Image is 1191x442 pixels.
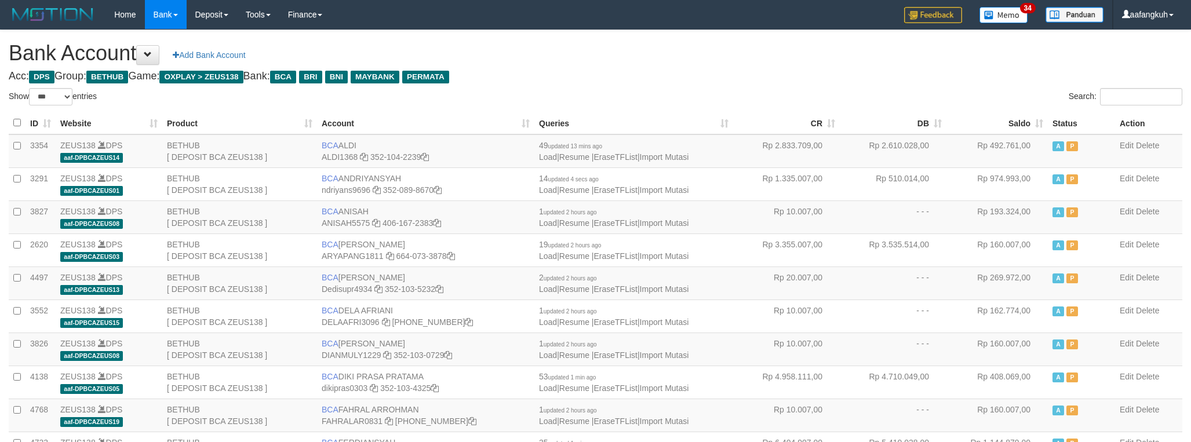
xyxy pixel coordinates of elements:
a: Copy ARYAPANG1811 to clipboard [386,251,394,261]
a: Import Mutasi [640,218,689,228]
td: - - - [840,299,946,333]
td: DPS [56,200,162,233]
span: Paused [1066,141,1078,151]
a: Resume [559,185,589,195]
a: Delete [1136,207,1159,216]
td: [PERSON_NAME] 352-103-0729 [317,333,534,366]
td: - - - [840,399,946,432]
span: aaf-DPBCAZEUS15 [60,318,123,328]
a: Load [539,251,557,261]
td: Rp 492.761,00 [946,134,1048,168]
a: Copy 3521042239 to clipboard [421,152,429,162]
a: ZEUS138 [60,372,96,381]
span: 53 [539,372,596,381]
a: EraseTFList [593,383,637,393]
a: Import Mutasi [640,284,689,294]
span: BETHUB [86,71,128,83]
span: BNI [325,71,348,83]
span: updated 13 mins ago [548,143,602,149]
a: Edit [1120,339,1134,348]
a: Import Mutasi [640,383,689,393]
a: Edit [1120,240,1134,249]
span: Active [1052,174,1064,184]
span: Paused [1066,174,1078,184]
td: BETHUB [ DEPOSIT BCA ZEUS138 ] [162,134,317,168]
a: Copy DIANMULY1229 to clipboard [383,350,391,360]
a: ZEUS138 [60,141,96,150]
span: Active [1052,141,1064,151]
span: BCA [322,339,338,348]
a: Edit [1120,306,1134,315]
label: Show entries [9,88,97,105]
span: Paused [1066,240,1078,250]
a: EraseTFList [593,417,637,426]
td: Rp 160.007,00 [946,233,1048,266]
span: | | | [539,240,689,261]
span: BCA [322,372,338,381]
a: Edit [1120,405,1134,414]
a: Resume [559,350,589,360]
td: DPS [56,399,162,432]
td: DPS [56,299,162,333]
span: | | | [539,141,689,162]
td: Rp 10.007,00 [733,399,840,432]
span: BCA [322,240,338,249]
td: Rp 3.355.007,00 [733,233,840,266]
td: BETHUB [ DEPOSIT BCA ZEUS138 ] [162,333,317,366]
input: Search: [1100,88,1182,105]
a: Delete [1136,306,1159,315]
span: Active [1052,339,1064,349]
span: Active [1052,273,1064,283]
td: BETHUB [ DEPOSIT BCA ZEUS138 ] [162,266,317,299]
td: 3354 [26,134,56,168]
span: | | | [539,405,689,426]
select: Showentries [29,88,72,105]
a: EraseTFList [593,350,637,360]
a: Resume [559,317,589,327]
a: Load [539,185,557,195]
span: aaf-DPBCAZEUS03 [60,252,123,262]
span: aaf-DPBCAZEUS05 [60,384,123,394]
a: Copy 3520898670 to clipboard [434,185,442,195]
span: Active [1052,372,1064,382]
th: DB: activate to sort column ascending [840,112,946,134]
td: BETHUB [ DEPOSIT BCA ZEUS138 ] [162,200,317,233]
td: 4138 [26,366,56,399]
a: Copy 3521034325 to clipboard [431,383,439,393]
img: Button%20Memo.svg [979,7,1028,23]
span: aaf-DPBCAZEUS08 [60,219,123,229]
td: Rp 2.833.709,00 [733,134,840,168]
a: EraseTFList [593,218,637,228]
th: Website: activate to sort column ascending [56,112,162,134]
h4: Acc: Group: Game: Bank: [9,71,1182,82]
td: BETHUB [ DEPOSIT BCA ZEUS138 ] [162,233,317,266]
span: | | | [539,207,689,228]
span: updated 1 min ago [548,374,596,381]
a: Delete [1136,141,1159,150]
th: Action [1115,112,1182,134]
td: Rp 193.324,00 [946,200,1048,233]
a: Dedisupr4934 [322,284,372,294]
span: aaf-DPBCAZEUS14 [60,153,123,163]
td: DIKI PRASA PRATAMA 352-103-4325 [317,366,534,399]
td: Rp 160.007,00 [946,399,1048,432]
span: BCA [322,207,338,216]
span: updated 2 hours ago [544,308,597,315]
span: 2 [539,273,597,282]
a: Copy Dedisupr4934 to clipboard [374,284,383,294]
a: ZEUS138 [60,207,96,216]
span: 19 [539,240,601,249]
img: MOTION_logo.png [9,6,97,23]
a: Resume [559,218,589,228]
td: Rp 162.774,00 [946,299,1048,333]
span: BCA [270,71,296,83]
td: FAHRAL ARROHMAN [PHONE_NUMBER] [317,399,534,432]
a: Import Mutasi [640,152,689,162]
a: Delete [1136,174,1159,183]
th: Account: activate to sort column ascending [317,112,534,134]
span: Active [1052,306,1064,316]
td: BETHUB [ DEPOSIT BCA ZEUS138 ] [162,366,317,399]
a: Delete [1136,240,1159,249]
span: BCA [322,405,338,414]
a: Load [539,317,557,327]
